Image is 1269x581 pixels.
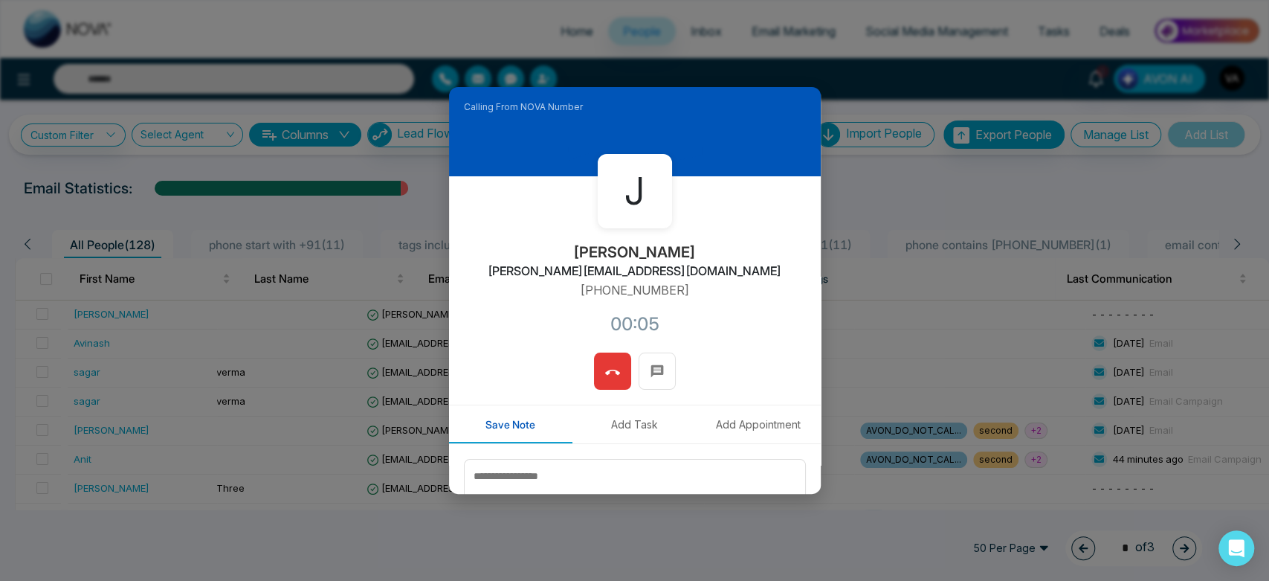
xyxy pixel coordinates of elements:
[573,243,696,261] h2: [PERSON_NAME]
[464,100,583,114] span: Calling From NOVA Number
[449,405,573,443] button: Save Note
[697,405,821,443] button: Add Appointment
[580,281,689,299] p: [PHONE_NUMBER]
[610,311,659,338] div: 00:05
[572,405,697,443] button: Add Task
[624,164,645,219] span: J
[1218,530,1254,566] div: Open Intercom Messenger
[488,264,781,278] h2: [PERSON_NAME][EMAIL_ADDRESS][DOMAIN_NAME]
